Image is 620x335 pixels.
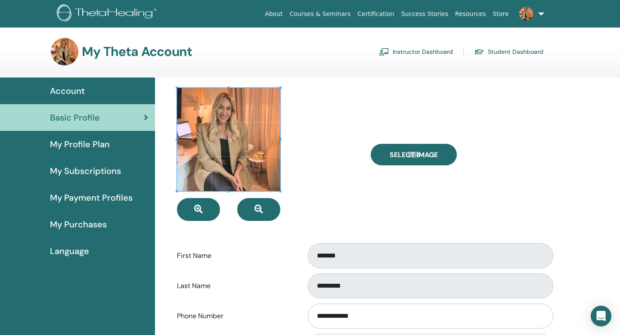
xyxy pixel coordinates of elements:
span: Basic Profile [50,111,100,124]
a: Certification [354,6,397,22]
img: default.jpg [51,38,78,65]
span: My Payment Profiles [50,191,133,204]
img: logo.png [57,4,160,24]
label: Phone Number [170,308,300,324]
span: My Purchases [50,218,107,231]
span: My Subscriptions [50,164,121,177]
img: graduation-cap.svg [474,48,484,56]
input: Select Image [408,152,419,158]
img: chalkboard-teacher.svg [379,48,389,56]
a: Store [490,6,512,22]
span: Select Image [390,150,438,159]
span: My Profile Plan [50,138,110,151]
h3: My Theta Account [82,44,192,59]
a: Student Dashboard [474,45,543,59]
span: Language [50,245,89,257]
label: First Name [170,248,300,264]
span: Account [50,84,85,97]
a: Resources [452,6,490,22]
div: Open Intercom Messenger [591,306,611,326]
a: Instructor Dashboard [379,45,453,59]
label: Last Name [170,278,300,294]
a: About [261,6,286,22]
a: Success Stories [398,6,452,22]
img: default.jpg [519,7,533,21]
a: Courses & Seminars [286,6,354,22]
